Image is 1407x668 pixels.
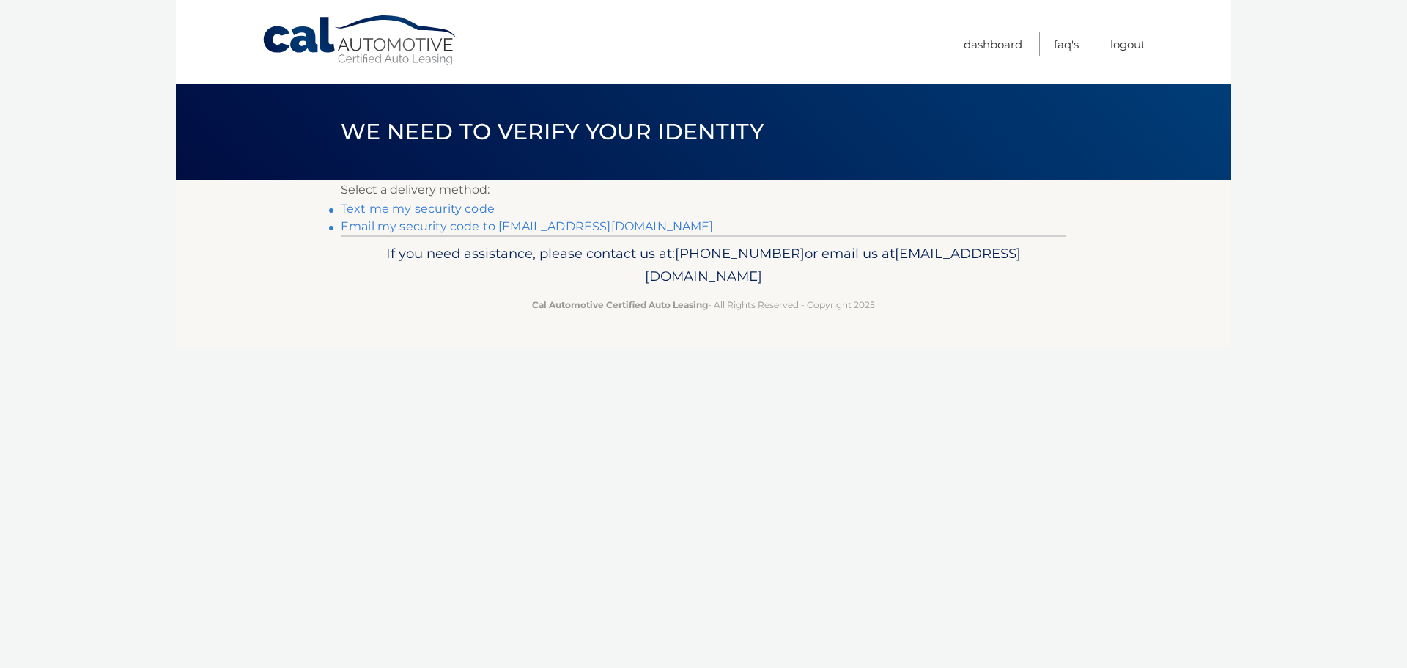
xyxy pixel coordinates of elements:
p: Select a delivery method: [341,180,1066,200]
span: [PHONE_NUMBER] [675,245,805,262]
a: FAQ's [1054,32,1079,56]
a: Email my security code to [EMAIL_ADDRESS][DOMAIN_NAME] [341,219,714,233]
span: We need to verify your identity [341,118,764,145]
a: Logout [1110,32,1145,56]
p: - All Rights Reserved - Copyright 2025 [350,297,1057,312]
a: Dashboard [964,32,1022,56]
a: Cal Automotive [262,15,459,67]
a: Text me my security code [341,202,495,216]
strong: Cal Automotive Certified Auto Leasing [532,299,708,310]
p: If you need assistance, please contact us at: or email us at [350,242,1057,289]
